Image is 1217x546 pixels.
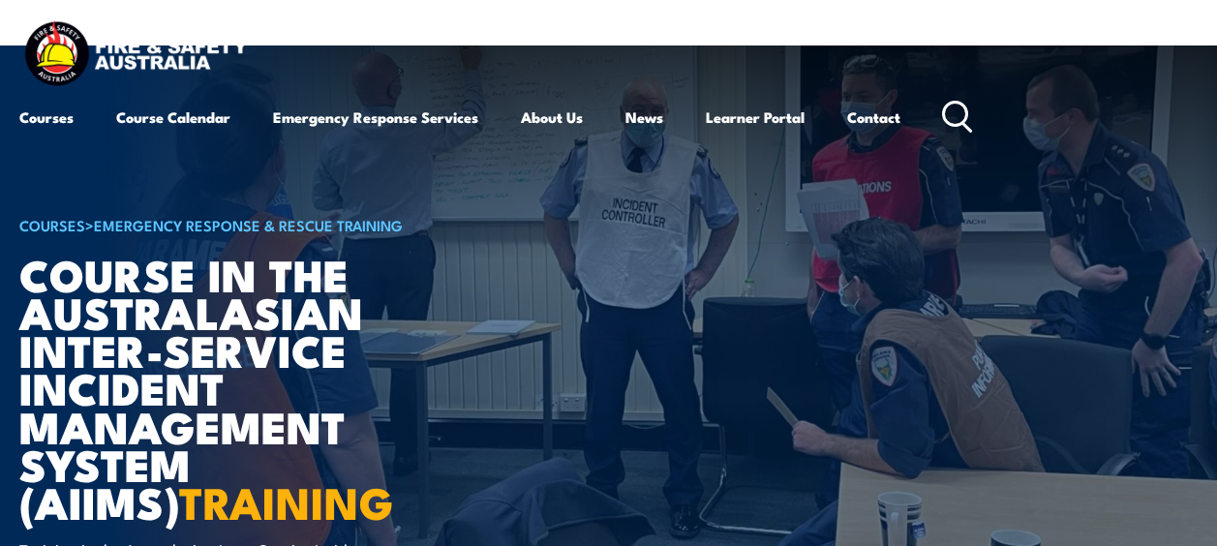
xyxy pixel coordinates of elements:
[847,94,900,140] a: Contact
[179,468,394,534] strong: TRAINING
[625,94,663,140] a: News
[706,94,805,140] a: Learner Portal
[116,94,230,140] a: Course Calendar
[19,94,74,140] a: Courses
[94,214,403,235] a: Emergency Response & Rescue Training
[273,94,478,140] a: Emergency Response Services
[19,213,498,236] h6: >
[19,214,85,235] a: COURSES
[521,94,583,140] a: About Us
[19,255,498,520] h1: Course in the Australasian Inter-service Incident Management System (AIIMS)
